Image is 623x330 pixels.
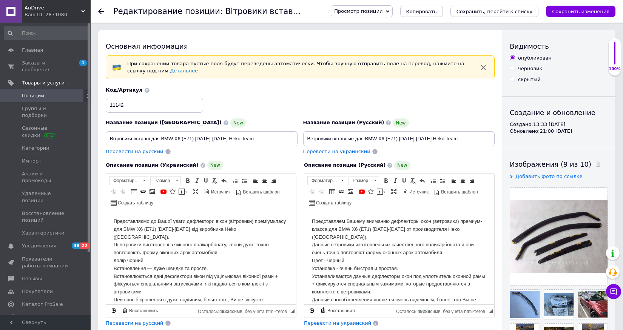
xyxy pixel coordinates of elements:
[113,7,483,16] h1: Редактирование позиции: Вітровики вставні для BMW X6 (E71) 2008-2014 Heko Team
[367,187,375,196] a: Вставить иконку
[376,187,387,196] a: Вставить сообщение
[22,80,65,86] span: Товары и услуги
[8,8,182,117] body: Визуальный текстовый редактор, C14930B7-195C-4A96-A45B-DB0E0DDAD2F1
[22,230,65,236] span: Характеристики
[22,210,70,224] span: Восстановление позиций
[349,176,379,185] a: Размер
[326,308,356,314] span: Восстановить
[251,177,260,185] a: По левому краю
[202,177,210,185] a: Подчеркнутый (⌘+U)
[450,6,539,17] button: Сохранить, перейти к списку
[22,301,63,308] span: Каталог ProSale
[109,306,118,315] a: Сделать резервную копию сейчас
[22,92,44,99] span: Позиции
[106,210,296,304] iframe: Визуальный текстовый редактор, C14930B7-195C-4A96-A45B-DB0E0DDAD2F1
[510,108,608,117] div: Создание и обновление
[546,6,615,17] button: Сохранить изменения
[609,66,621,72] div: 100%
[22,47,43,54] span: Главная
[184,177,192,185] a: Полужирный (⌘+B)
[304,162,386,168] span: Описание позиции (Русский)
[79,60,87,66] span: 1
[106,41,495,51] div: Основная информация
[230,118,246,127] span: New
[261,177,269,185] a: По центру
[518,65,542,72] div: черновик
[109,187,118,196] a: Уменьшить отступ
[391,177,399,185] a: Курсив (⌘+I)
[139,187,147,196] a: Вставить/Редактировать ссылку (⌘+L)
[408,189,429,195] span: Источник
[400,177,408,185] a: Подчеркнутый (⌘+U)
[22,170,70,184] span: Акции и промокоды
[400,6,443,17] button: Копировать
[106,87,143,93] span: Код/Артикул
[270,177,278,185] a: По правому краю
[608,38,621,76] div: 100% Качество заполнения
[515,173,583,179] span: Добавить фото по ссылке
[25,11,91,18] div: Ваш ID: 2871080
[418,309,430,314] span: 49289
[308,198,353,207] a: Создать таблицу
[396,307,489,314] div: Подсчет символов
[148,187,156,196] a: Изображение
[22,275,42,282] span: Отзывы
[231,177,239,185] a: Вставить / удалить нумерованный список
[109,198,154,207] a: Создать таблицу
[552,9,609,14] i: Сохранить изменения
[128,308,158,314] span: Восстановить
[429,177,438,185] a: Вставить / удалить нумерованный список
[291,309,295,313] span: Перетащите для изменения размера
[211,177,219,185] a: Убрать форматирование
[346,187,355,196] a: Изображение
[394,161,410,170] span: New
[308,177,339,185] span: Форматирование
[401,187,430,196] a: Источник
[4,26,89,40] input: Поиск
[317,187,325,196] a: Увеличить отступ
[242,189,279,195] span: Вставить шаблон
[22,314,50,321] span: Аналитика
[406,9,437,14] span: Копировать
[438,177,447,185] a: Вставить / удалить маркированный список
[358,187,366,196] a: Добавить видео с YouTube
[409,177,417,185] a: Убрать форматирование
[418,177,426,185] a: Отменить (⌘+Z)
[518,76,541,83] div: скрытый
[234,187,281,196] a: Вставить шаблон
[198,307,291,314] div: Подсчет символов
[106,120,222,125] span: Название позиции ([GEOGRAPHIC_DATA])
[22,288,53,295] span: Покупатели
[459,177,467,185] a: По центру
[22,256,70,269] span: Показатели работы компании
[240,177,248,185] a: Вставить / удалить маркированный список
[8,8,182,117] body: Визуальный текстовый редактор, 74BB8389-7474-4A03-ACF5-EA183507B530
[328,187,336,196] a: Таблица
[450,177,458,185] a: По левому краю
[109,176,148,185] a: Форматирование
[337,187,345,196] a: Вставить/Редактировать ссылку (⌘+L)
[307,176,346,185] a: Форматирование
[168,187,177,196] a: Вставить иконку
[390,187,398,196] a: Развернуть
[303,149,370,154] span: Перевести на украинский
[220,177,228,185] a: Отменить (⌘+Z)
[22,125,70,138] span: Сезонные скидки
[22,158,42,164] span: Импорт
[606,284,621,299] button: Чат с покупателем
[207,161,223,170] span: New
[334,8,382,14] span: Просмотр позиции
[440,189,478,195] span: Вставить шаблон
[80,243,89,249] span: 22
[22,105,70,119] span: Группы и подборки
[489,309,493,313] span: Перетащите для изменения размера
[106,131,298,146] input: Например, H&M женское платье зеленое 38 размер вечернее макси с блестками
[304,210,494,304] iframe: Визуальный текстовый редактор, 74BB8389-7474-4A03-ACF5-EA183507B530
[22,145,49,152] span: Категории
[468,177,476,185] a: По правому краю
[349,177,372,185] span: Размер
[382,177,390,185] a: Полужирный (⌘+B)
[98,8,104,14] div: Вернуться назад
[510,128,608,135] div: Обновлено: 21:00 [DATE]
[25,5,81,11] span: AnDrive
